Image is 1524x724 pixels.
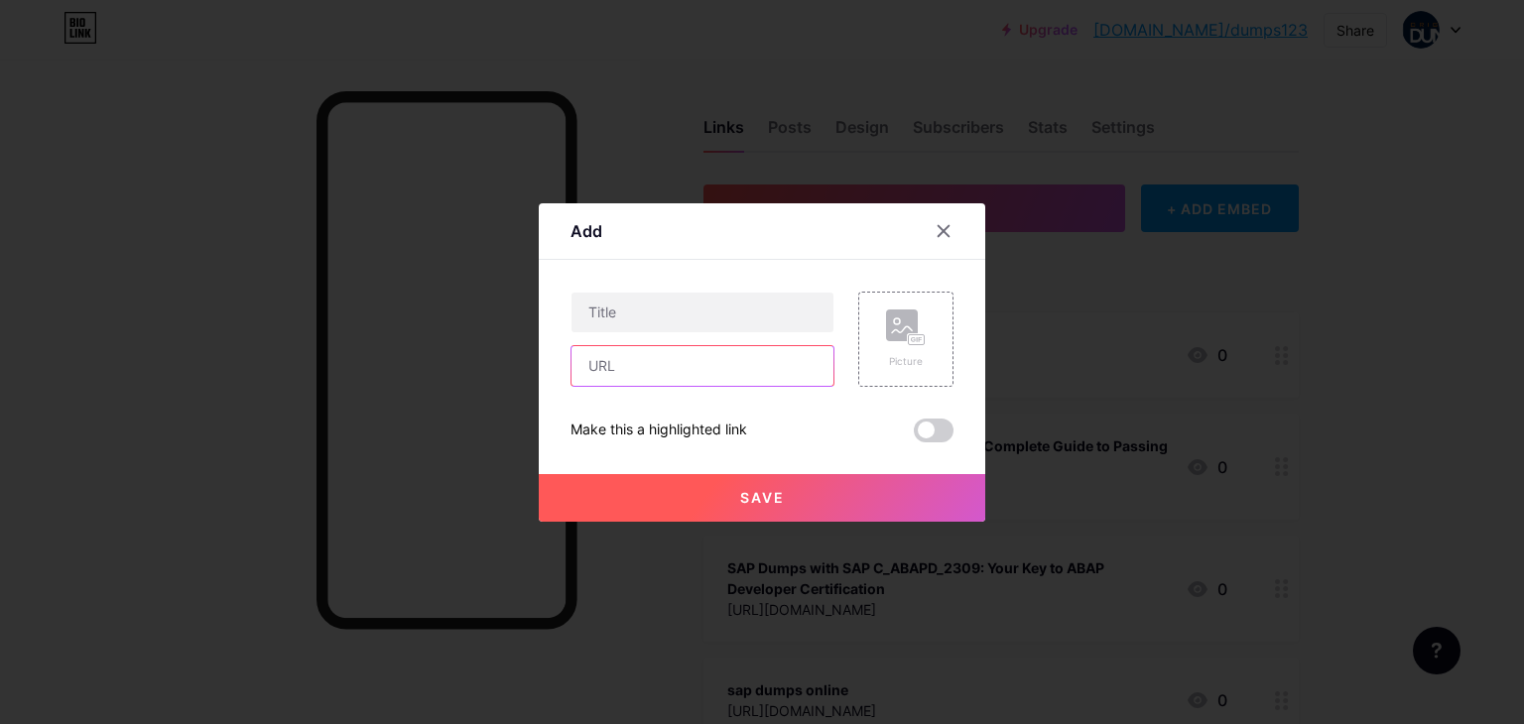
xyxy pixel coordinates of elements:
div: Picture [886,354,926,369]
div: Make this a highlighted link [571,419,747,442]
input: Title [571,293,833,332]
button: Save [539,474,985,522]
input: URL [571,346,833,386]
div: Add [571,219,602,243]
span: Save [740,489,785,506]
